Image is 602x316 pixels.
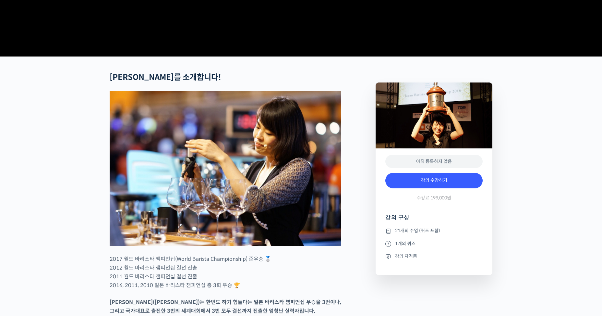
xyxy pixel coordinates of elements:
[385,155,483,168] div: 아직 등록하지 않음
[385,252,483,260] li: 강의 자격증
[2,206,43,222] a: 홈
[110,299,341,314] strong: [PERSON_NAME]([PERSON_NAME])는 한번도 하기 힘들다는 일본 바리스타 챔피언십 우승을 3번이나, 그리고 국가대표로 출전한 3번의 세계대회에서 3번 모두 결...
[100,216,108,221] span: 설정
[84,206,125,222] a: 설정
[385,240,483,247] li: 1개의 퀴즈
[110,73,341,82] h2: [PERSON_NAME]를 소개합니다!
[385,227,483,235] li: 21개의 수업 (퀴즈 포함)
[385,173,483,188] a: 강의 수강하기
[385,214,483,227] h4: 강의 구성
[110,255,341,290] p: 2017 월드 바리스타 챔피언십(World Barista Championship) 준우승 🥈 2012 월드 바리스타 챔피언십 결선 진출 2011 월드 바리스타 챔피언십 결선 ...
[43,206,84,222] a: 대화
[417,195,451,201] span: 수강료 199,000원
[59,216,67,221] span: 대화
[20,216,24,221] span: 홈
